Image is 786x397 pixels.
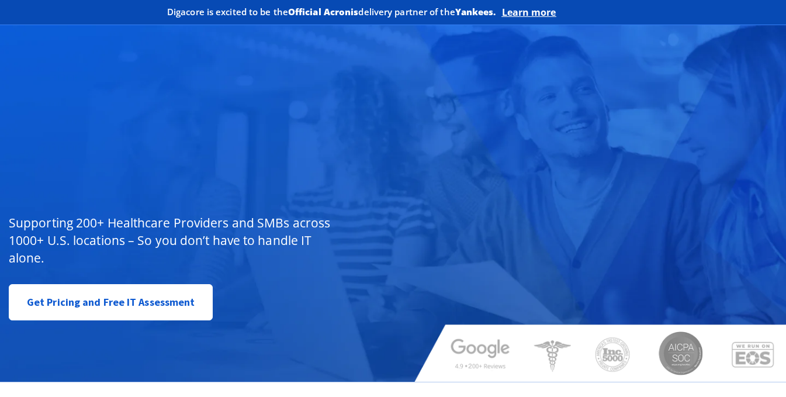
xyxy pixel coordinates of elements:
img: Acronis [567,6,613,19]
b: Official Acronis [288,6,359,18]
b: Yankees. [455,6,496,18]
p: Supporting 200+ Healthcare Providers and SMBs across 1000+ U.S. locations – So you don’t have to ... [9,214,330,267]
span: Get Pricing and Free IT Assessment [27,291,195,314]
h2: Digacore is excited to be the delivery partner of the [167,8,496,16]
a: Learn more [502,6,556,18]
a: Get Pricing and Free IT Assessment [9,284,213,320]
